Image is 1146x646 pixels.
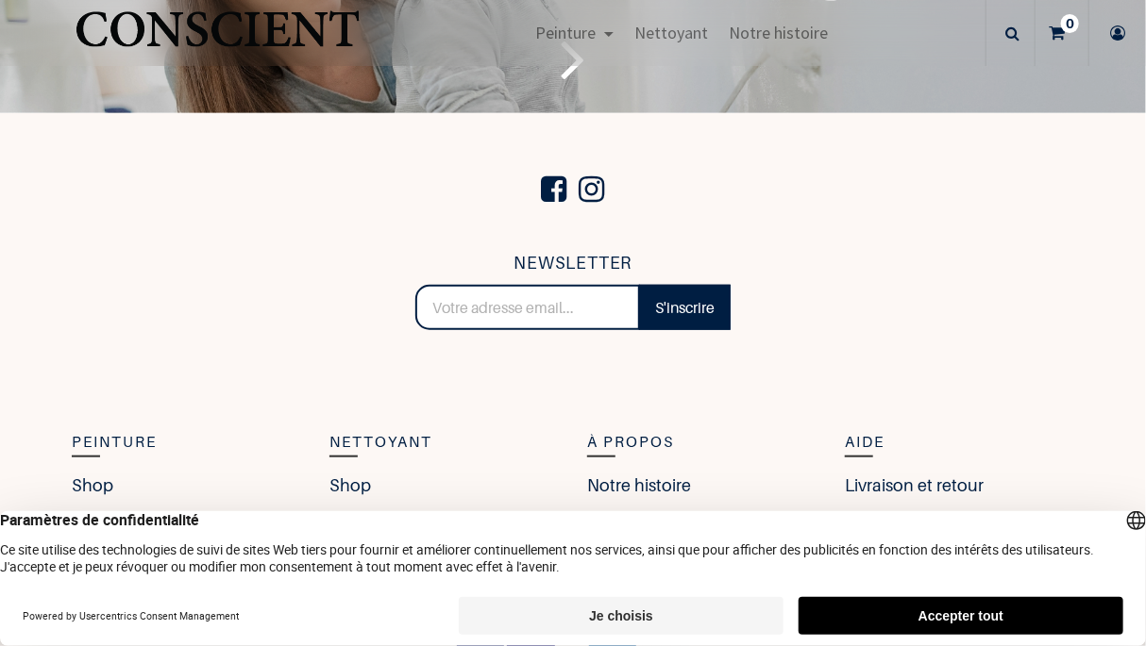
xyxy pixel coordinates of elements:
span: Peinture [535,22,596,43]
h5: Peinture [72,430,301,455]
a: S'inscrire [639,285,731,330]
a: Termes & Conditions [845,507,1004,533]
sup: 0 [1061,14,1079,33]
a: Livraison et retour [845,472,984,498]
button: Open chat widget [16,16,73,73]
input: Votre adresse email... [415,285,640,330]
a: Préparation [72,507,162,533]
a: Shop [329,472,371,498]
a: Shop [72,472,113,498]
h5: Aide [845,430,1074,455]
a: Notre histoire [587,472,691,498]
span: Notre histoire [730,22,829,43]
h5: à Propos [587,430,817,455]
h5: NEWSLETTER [415,250,731,277]
span: Nettoyant [634,22,708,43]
h5: Nettoyant [329,430,559,455]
